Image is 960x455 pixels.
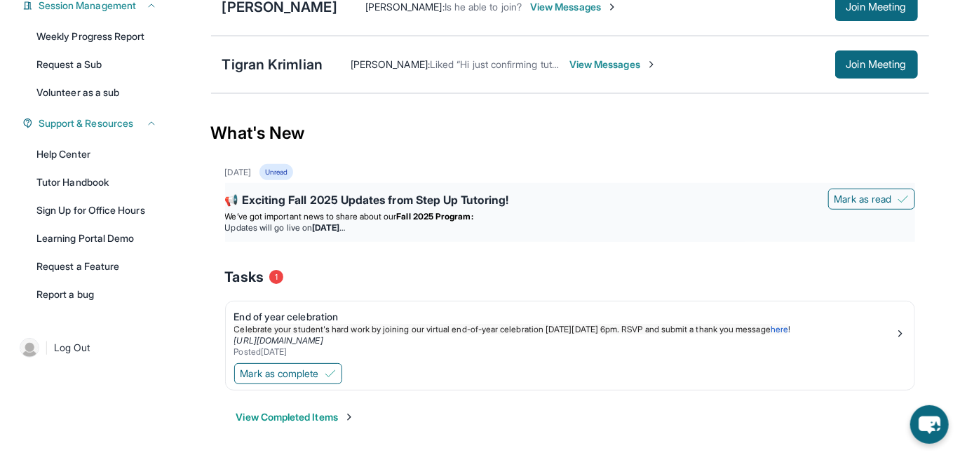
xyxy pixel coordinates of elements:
a: Request a Feature [28,254,165,279]
a: [URL][DOMAIN_NAME] [234,335,323,346]
p: ! [234,324,895,335]
span: Mark as read [834,192,892,206]
li: Updates will go live on [225,222,915,233]
div: Posted [DATE] [234,346,895,358]
span: We’ve got important news to share about our [225,211,397,222]
a: Help Center [28,142,165,167]
div: What's New [211,102,929,164]
span: 1 [269,270,283,284]
button: Mark as complete [234,363,342,384]
span: Mark as complete [241,367,319,381]
span: [PERSON_NAME] : [365,1,445,13]
span: Is he able to join? [445,1,522,13]
img: Chevron-Right [607,1,618,13]
button: View Completed Items [236,410,355,424]
div: End of year celebration [234,310,895,324]
img: Mark as read [898,193,909,205]
div: [DATE] [225,167,251,178]
button: chat-button [910,405,949,444]
a: Report a bug [28,282,165,307]
a: |Log Out [14,332,165,363]
div: Tigran Krimlian [222,55,323,74]
a: Learning Portal Demo [28,226,165,251]
a: End of year celebrationCelebrate your student's hard work by joining our virtual end-of-year cele... [226,301,914,360]
img: Mark as complete [325,368,336,379]
span: Join Meeting [846,60,907,69]
a: Sign Up for Office Hours [28,198,165,223]
span: View Messages [569,57,657,72]
img: Chevron-Right [646,59,657,70]
span: Support & Resources [39,116,133,130]
a: here [771,324,788,334]
strong: [DATE] [312,222,345,233]
button: Join Meeting [835,50,918,79]
span: Tasks [225,267,264,287]
span: Log Out [54,341,90,355]
span: Celebrate your student's hard work by joining our virtual end-of-year celebration [DATE][DATE] 6p... [234,324,771,334]
button: Mark as read [828,189,915,210]
a: Volunteer as a sub [28,80,165,105]
a: Tutor Handbook [28,170,165,195]
div: Unread [259,164,293,180]
img: user-img [20,338,39,358]
strong: Fall 2025 Program: [397,211,473,222]
span: Liked “Hi just confirming tutoring [DATE] at 4:00. Hope to see Tigran then!” [430,58,762,70]
a: Weekly Progress Report [28,24,165,49]
span: Join Meeting [846,3,907,11]
a: Request a Sub [28,52,165,77]
div: 📢 Exciting Fall 2025 Updates from Step Up Tutoring! [225,191,915,211]
span: [PERSON_NAME] : [351,58,430,70]
span: | [45,339,48,356]
button: Support & Resources [33,116,157,130]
